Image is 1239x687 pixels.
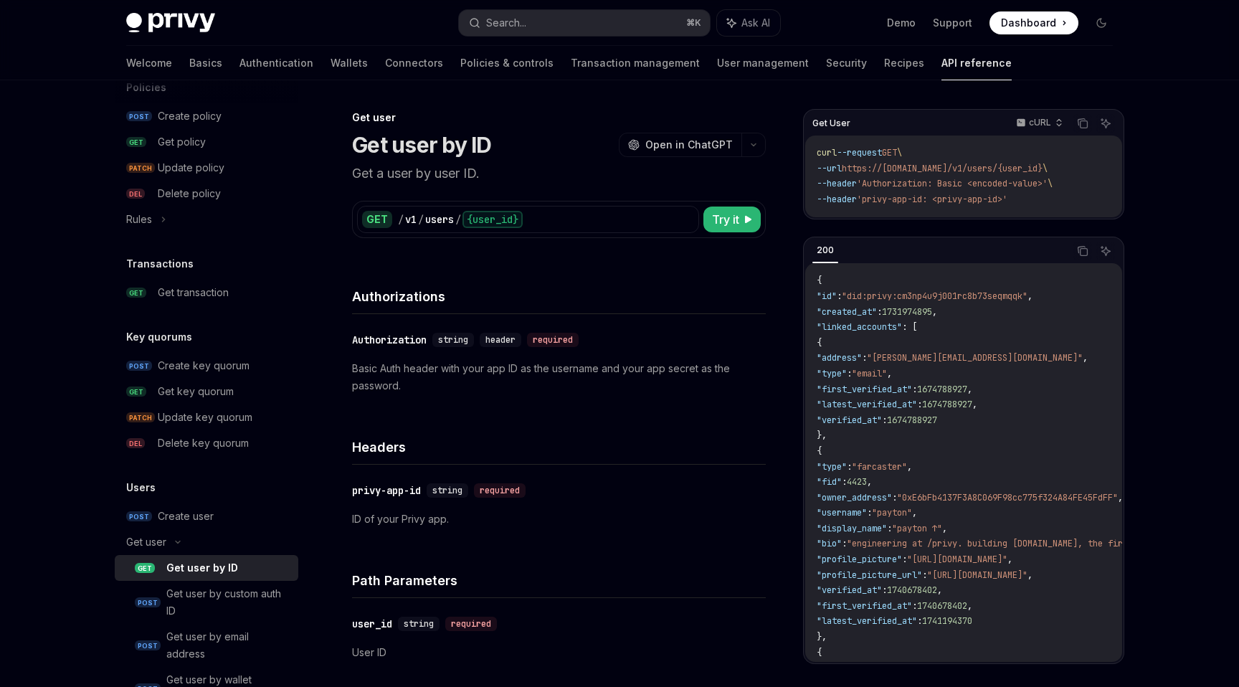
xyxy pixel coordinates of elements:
a: Basics [189,46,222,80]
a: POSTGet user by email address [115,624,298,667]
span: "[PERSON_NAME][EMAIL_ADDRESS][DOMAIN_NAME]" [867,352,1083,364]
span: "bio" [817,538,842,549]
span: GET [126,137,146,148]
button: Open in ChatGPT [619,133,741,157]
div: Create key quorum [158,357,250,374]
span: { [817,275,822,286]
span: "type" [817,461,847,473]
span: "created_at" [817,306,877,318]
div: user_id [352,617,392,631]
span: "first_verified_at" [817,384,912,395]
div: 200 [812,242,838,259]
span: { [817,337,822,349]
div: Get key quorum [158,383,234,400]
span: "latest_verified_at" [817,399,917,410]
span: --request [837,147,882,158]
div: users [425,212,454,227]
span: "linked_accounts" [817,321,902,333]
span: "[URL][DOMAIN_NAME]" [907,554,1007,565]
a: User management [717,46,809,80]
button: cURL [1008,111,1069,136]
a: GETGet policy [115,129,298,155]
span: --header [817,194,857,205]
span: --url [817,163,842,174]
div: / [455,212,461,227]
a: POSTCreate policy [115,103,298,129]
div: / [418,212,424,227]
button: Ask AI [1096,242,1115,260]
p: ID of your Privy app. [352,511,766,528]
span: { [817,445,822,457]
h4: Authorizations [352,287,766,306]
span: , [1027,569,1032,581]
h4: Headers [352,437,766,457]
span: POST [135,640,161,651]
div: Update key quorum [158,409,252,426]
span: curl [817,147,837,158]
span: https://[DOMAIN_NAME]/v1/users/{user_id} [842,163,1043,174]
a: Support [933,16,972,30]
div: Get policy [158,133,206,151]
div: Get user [126,534,166,551]
span: , [912,507,917,518]
span: : [847,368,852,379]
a: Authentication [239,46,313,80]
a: POSTCreate user [115,503,298,529]
div: Create policy [158,108,222,125]
span: , [1027,290,1032,302]
a: Policies & controls [460,46,554,80]
span: string [438,334,468,346]
span: "username" [817,507,867,518]
span: 1740678402 [917,600,967,612]
span: : [912,600,917,612]
div: Authorization [352,333,427,347]
div: / [398,212,404,227]
span: POST [126,511,152,522]
h1: Get user by ID [352,132,492,158]
span: , [942,523,947,534]
div: Search... [486,14,526,32]
p: cURL [1029,117,1051,128]
p: Basic Auth header with your app ID as the username and your app secret as the password. [352,360,766,394]
span: string [404,618,434,630]
span: \ [1043,163,1048,174]
span: POST [135,597,161,608]
a: GETGet key quorum [115,379,298,404]
button: Copy the contents from the code block [1073,242,1092,260]
h5: Users [126,479,156,496]
span: "profile_picture" [817,554,902,565]
span: : [ [902,321,917,333]
a: Connectors [385,46,443,80]
span: : [842,538,847,549]
span: : [862,352,867,364]
span: "did:privy:cm3np4u9j001rc8b73seqmqqk" [842,290,1027,302]
a: PATCHUpdate policy [115,155,298,181]
span: , [1083,352,1088,364]
span: \ [897,147,902,158]
span: : [892,492,897,503]
span: "verified_at" [817,584,882,596]
span: 'privy-app-id: <privy-app-id>' [857,194,1007,205]
span: "payton ↑" [892,523,942,534]
span: : [847,461,852,473]
span: : [887,523,892,534]
span: PATCH [126,163,155,174]
span: : [842,476,847,488]
span: --header [817,178,857,189]
span: , [887,368,892,379]
span: Open in ChatGPT [645,138,733,152]
span: "display_name" [817,523,887,534]
span: "0xE6bFb4137F3A8C069F98cc775f324A84FE45FdFF" [897,492,1118,503]
div: Get user by email address [166,628,290,663]
span: 1740678402 [887,584,937,596]
div: Get user by custom auth ID [166,585,290,620]
a: Demo [887,16,916,30]
span: string [432,485,462,496]
span: : [867,507,872,518]
div: Update policy [158,159,224,176]
span: , [932,306,937,318]
span: "first_verified_at" [817,600,912,612]
span: ⌘ K [686,17,701,29]
a: PATCHUpdate key quorum [115,404,298,430]
span: "farcaster" [852,461,907,473]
